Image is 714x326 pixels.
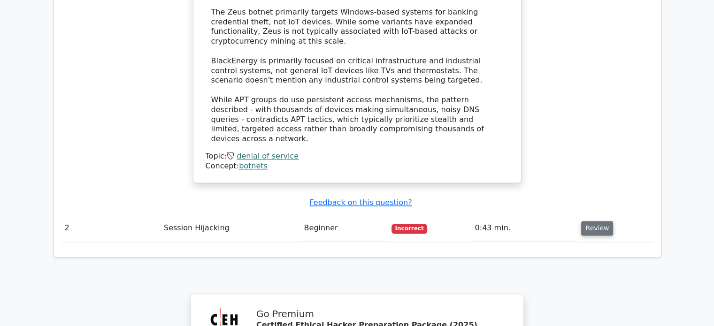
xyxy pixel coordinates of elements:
[61,215,160,242] td: 2
[392,224,428,233] span: Incorrect
[581,221,613,235] button: Review
[309,198,412,207] a: Feedback on this question?
[239,161,268,170] a: botnets
[160,215,300,242] td: Session Hijacking
[206,152,509,161] div: Topic:
[300,215,387,242] td: Beginner
[471,215,577,242] td: 0:43 min.
[237,152,299,160] a: denial of service
[206,161,509,171] div: Concept:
